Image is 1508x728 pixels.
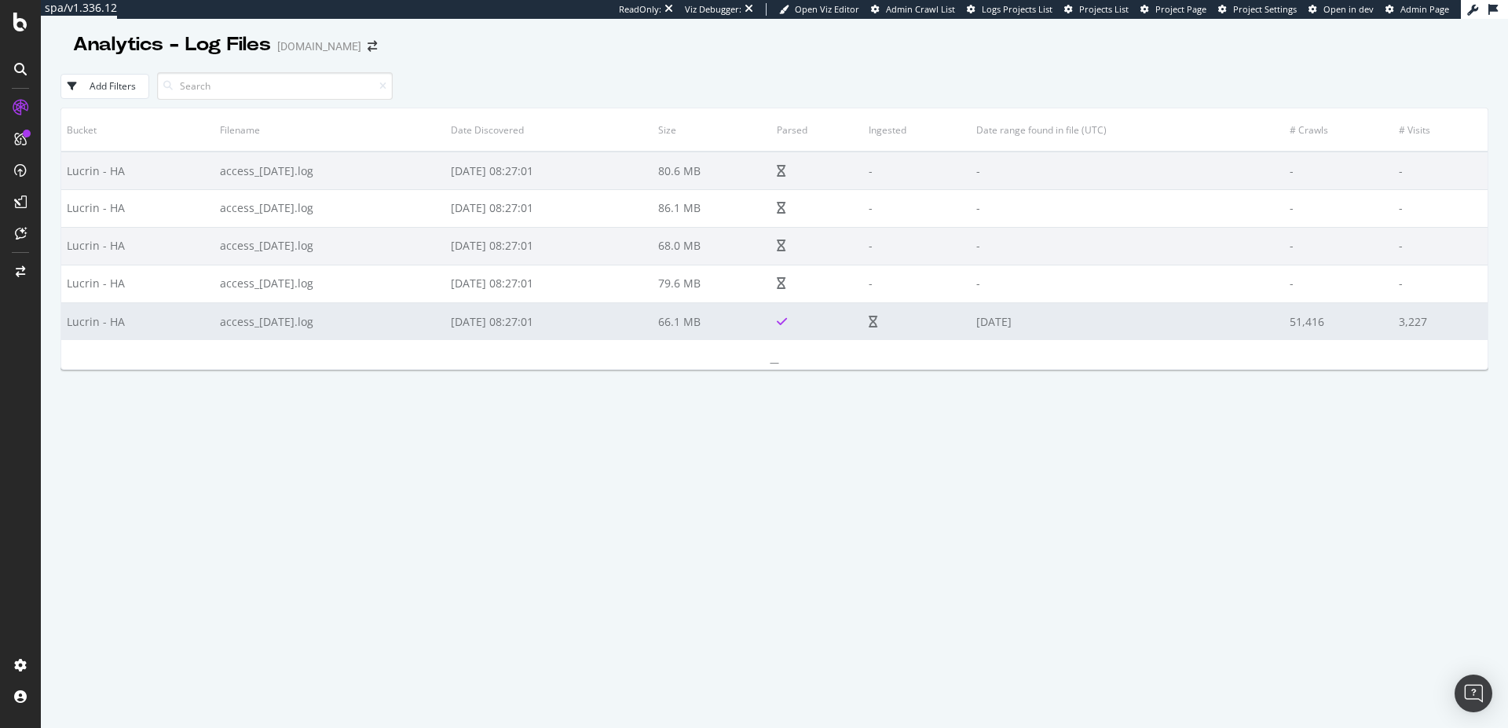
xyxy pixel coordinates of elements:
[863,189,971,227] td: -
[685,3,741,16] div: Viz Debugger:
[61,152,214,189] td: Lucrin - HA
[871,3,955,16] a: Admin Crawl List
[1284,265,1394,302] td: -
[779,3,859,16] a: Open Viz Editor
[1393,152,1488,189] td: -
[214,227,446,265] td: access_[DATE].log
[61,302,214,340] td: Lucrin - HA
[1393,189,1488,227] td: -
[61,265,214,302] td: Lucrin - HA
[1284,302,1394,340] td: 51,416
[1155,3,1206,15] span: Project Page
[1233,3,1297,15] span: Project Settings
[971,189,1284,227] td: -
[1284,108,1394,152] th: # Crawls
[277,38,361,54] div: [DOMAIN_NAME]
[653,189,771,227] td: 86.1 MB
[1393,108,1488,152] th: # Visits
[61,356,1488,369] div: —
[971,152,1284,189] td: -
[863,265,971,302] td: -
[1064,3,1129,16] a: Projects List
[1140,3,1206,16] a: Project Page
[157,72,393,100] input: Search
[214,265,446,302] td: access_[DATE].log
[863,227,971,265] td: -
[971,302,1284,340] td: [DATE]
[1400,3,1449,15] span: Admin Page
[61,189,214,227] td: Lucrin - HA
[1455,675,1492,712] div: Open Intercom Messenger
[971,108,1284,152] th: Date range found in file (UTC)
[619,3,661,16] div: ReadOnly:
[61,108,214,152] th: Bucket
[653,152,771,189] td: 80.6 MB
[1309,3,1374,16] a: Open in dev
[214,108,446,152] th: Filename
[445,189,653,227] td: [DATE] 08:27:01
[653,302,771,340] td: 66.1 MB
[1284,227,1394,265] td: -
[971,227,1284,265] td: -
[1393,227,1488,265] td: -
[445,265,653,302] td: [DATE] 08:27:01
[863,108,971,152] th: Ingested
[214,152,446,189] td: access_[DATE].log
[1323,3,1374,15] span: Open in dev
[982,3,1052,15] span: Logs Projects List
[1284,152,1394,189] td: -
[1393,265,1488,302] td: -
[90,79,136,93] div: Add Filters
[1218,3,1297,16] a: Project Settings
[771,108,863,152] th: Parsed
[863,152,971,189] td: -
[1393,302,1488,340] td: 3,227
[653,108,771,152] th: Size
[445,108,653,152] th: Date Discovered
[1284,189,1394,227] td: -
[73,31,271,58] div: Analytics - Log Files
[1079,3,1129,15] span: Projects List
[445,302,653,340] td: [DATE] 08:27:01
[967,3,1052,16] a: Logs Projects List
[368,41,377,52] div: arrow-right-arrow-left
[971,265,1284,302] td: -
[445,152,653,189] td: [DATE] 08:27:01
[60,74,149,99] button: Add Filters
[61,227,214,265] td: Lucrin - HA
[653,265,771,302] td: 79.6 MB
[886,3,955,15] span: Admin Crawl List
[795,3,859,15] span: Open Viz Editor
[445,227,653,265] td: [DATE] 08:27:01
[1385,3,1449,16] a: Admin Page
[214,302,446,340] td: access_[DATE].log
[214,189,446,227] td: access_[DATE].log
[653,227,771,265] td: 68.0 MB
